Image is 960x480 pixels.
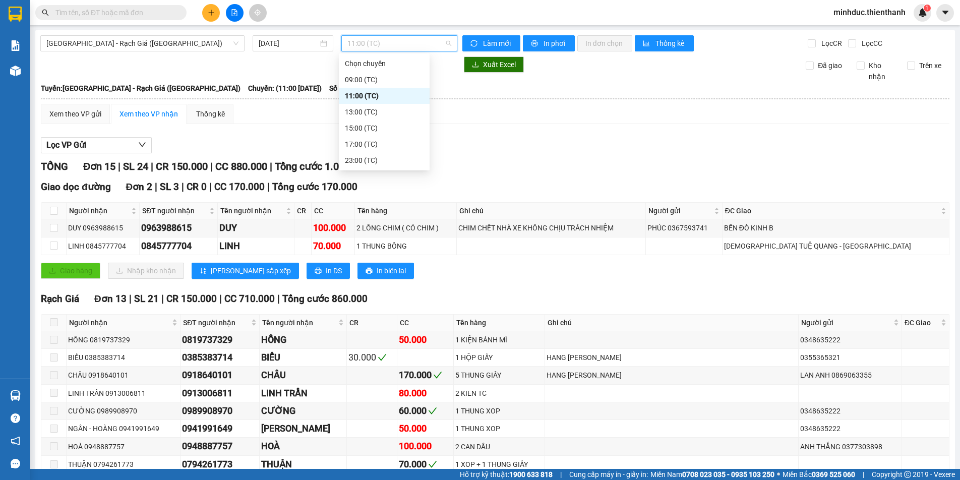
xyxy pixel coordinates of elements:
div: CƯỜNG 0989908970 [68,405,178,416]
td: HOÀ [260,438,347,455]
span: printer [366,267,373,275]
td: 0989908970 [181,402,260,420]
span: Lọc CR [817,38,844,49]
img: icon-new-feature [918,8,927,17]
span: download [472,61,479,69]
span: ĐC Giao [725,205,939,216]
div: [DEMOGRAPHIC_DATA] TUỆ QUANG - [GEOGRAPHIC_DATA] [724,241,947,252]
td: NGÂN - HOÀNG [260,420,347,438]
div: 0845777704 [141,239,216,253]
span: Tổng cước 860.000 [282,293,368,305]
span: SĐT người nhận [142,205,207,216]
input: Tìm tên, số ĐT hoặc mã đơn [55,7,174,18]
div: BIỂU [261,350,345,365]
button: uploadGiao hàng [41,263,100,279]
span: question-circle [11,413,20,423]
input: 12/10/2025 [259,38,318,49]
span: | [277,293,280,305]
button: Lọc VP Gửi [41,137,152,153]
span: | [270,160,272,172]
td: 0963988615 [140,219,218,237]
div: DUY 0963988615 [68,222,138,233]
span: sync [470,40,479,48]
div: 2 CAN DẦU [455,441,544,452]
span: check [433,371,442,380]
div: 50.000 [399,422,452,436]
span: check [428,460,437,469]
sup: 1 [924,5,931,12]
div: HOÀ [261,439,345,453]
div: 0348635222 [800,334,900,345]
div: 11:00 (TC) [345,90,424,101]
th: Tên hàng [355,203,457,219]
div: Thống kê [196,108,225,119]
button: In đơn chọn [577,35,632,51]
div: 5 THUNG GIẤY [455,370,544,381]
div: HỒNG [261,333,345,347]
div: 09:00 (TC) [345,74,424,85]
span: | [209,181,212,193]
span: aim [254,9,261,16]
span: Đơn 15 [83,160,115,172]
span: Đơn 13 [94,293,127,305]
td: THUẬN [260,456,347,473]
span: | [210,160,213,172]
span: Cung cấp máy in - giấy in: [569,469,648,480]
span: | [129,293,132,305]
div: 70.000 [313,239,353,253]
span: Miền Nam [650,469,774,480]
button: printerIn DS [307,263,350,279]
span: notification [11,436,20,446]
div: 0963988615 [141,221,216,235]
div: 15:00 (TC) [345,123,424,134]
span: Đã giao [814,60,846,71]
th: CR [347,315,397,331]
div: 100.000 [399,439,452,453]
div: LINH [219,239,292,253]
span: Xuất Excel [483,59,516,70]
span: caret-down [941,8,950,17]
span: Miền Bắc [783,469,855,480]
div: CHIM CHẾT NHÀ XE KHÔNG CHỊU TRÁCH NHIỆM [458,222,644,233]
div: 100.000 [313,221,353,235]
div: BIỂU 0385383714 [68,352,178,363]
button: caret-down [936,4,954,22]
td: 0385383714 [181,349,260,367]
div: HANG [PERSON_NAME] [547,352,797,363]
div: 0385383714 [182,350,258,365]
span: Lọc VP Gửi [46,139,86,151]
div: THUẬN [261,457,345,471]
span: Người gửi [648,205,711,216]
span: | [151,160,153,172]
div: Chọn chuyến [345,58,424,69]
div: 50.000 [399,333,452,347]
th: Ghi chú [457,203,646,219]
div: 0819737329 [182,333,258,347]
div: 1 KIỆN BÁNH MÌ [455,334,544,345]
span: | [155,181,157,193]
span: 1 [925,5,929,12]
div: THUẬN 0794261773 [68,459,178,470]
span: bar-chart [643,40,651,48]
div: 1 THUNG XOP [455,405,544,416]
span: SL 24 [123,160,148,172]
div: 0918640101 [182,368,258,382]
th: CC [312,203,355,219]
button: syncLàm mới [462,35,520,51]
strong: 1900 633 818 [509,470,553,478]
span: Người gửi [801,317,891,328]
span: printer [531,40,539,48]
div: 13:00 (TC) [345,106,424,117]
span: Sài Gòn - Rạch Giá (Hàng Hoá) [46,36,238,51]
span: message [11,459,20,468]
div: CƯỜNG [261,404,345,418]
span: Tên người nhận [262,317,336,328]
span: In biên lai [377,265,406,276]
div: 1 XOP + 1 THUNG GIẤY [455,459,544,470]
div: HỒNG 0819737329 [68,334,178,345]
td: 0913006811 [181,385,260,402]
td: HỒNG [260,331,347,349]
div: 17:00 (TC) [345,139,424,150]
div: [PERSON_NAME] [261,422,345,436]
td: 0794261773 [181,456,260,473]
